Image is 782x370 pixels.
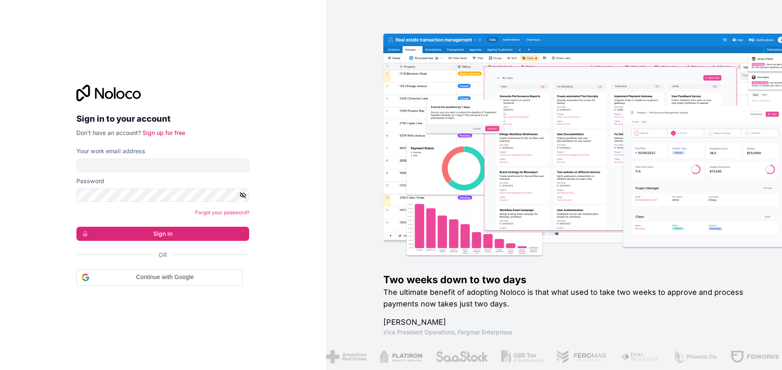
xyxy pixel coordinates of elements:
img: /assets/saastock-C6Zbiodz.png [435,350,487,363]
img: /assets/flatiron-C8eUkumj.png [378,350,422,363]
input: Password [76,189,249,202]
img: /assets/fdworks-Bi04fVtw.png [730,350,778,363]
span: Don't have an account? [76,129,141,136]
img: /assets/fergmar-CudnrXN5.png [556,350,606,363]
a: Forgot your password? [195,209,249,216]
span: Or [159,251,167,259]
div: Continue with Google [76,269,243,286]
label: Password [76,177,104,185]
h1: [PERSON_NAME] [383,316,755,328]
img: /assets/gbstax-C-GtDUiK.png [500,350,542,363]
img: /assets/fiera-fwj2N5v4.png [620,350,659,363]
input: Email address [76,159,249,172]
h1: Vice President Operations , Fergmar Enterprises [383,328,755,336]
h1: Two weeks down to two days [383,273,755,287]
h2: Sign in to your account [76,111,249,126]
span: Continue with Google [93,273,237,282]
img: /assets/american-red-cross-BAupjrZR.png [325,350,365,363]
img: /assets/phoenix-BREaitsQ.png [672,350,716,363]
h2: The ultimate benefit of adopting Noloco is that what used to take two weeks to approve and proces... [383,287,755,310]
label: Your work email address [76,147,145,155]
a: Sign up for free [142,129,185,136]
button: Sign in [76,227,249,241]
